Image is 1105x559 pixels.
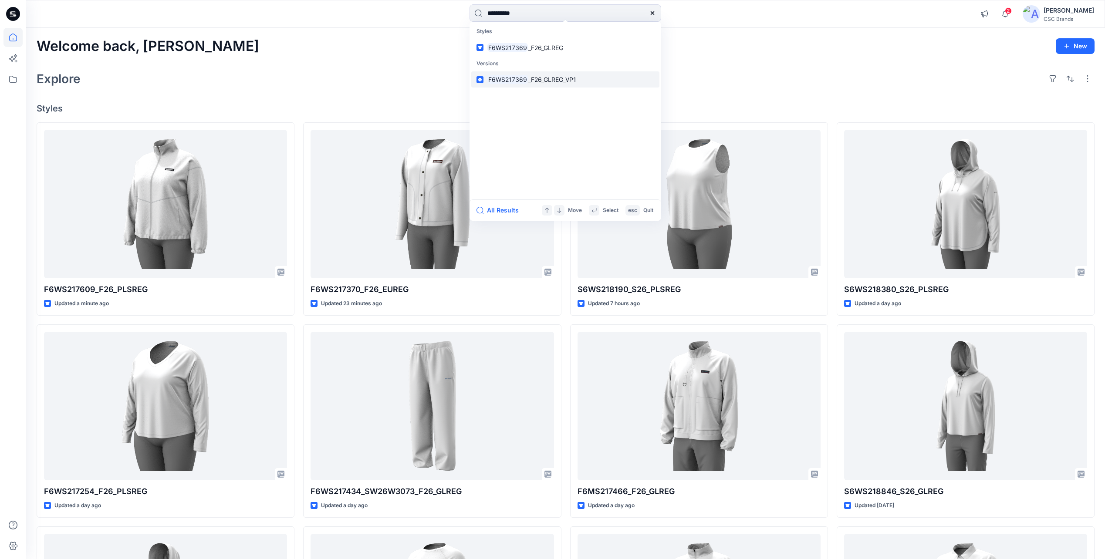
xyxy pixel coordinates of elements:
[528,44,563,51] span: _F26_GLREG
[578,332,821,480] a: F6MS217466_F26_GLREG
[588,501,635,510] p: Updated a day ago
[471,56,659,72] p: Versions
[643,206,653,215] p: Quit
[44,283,287,296] p: F6WS217609_F26_PLSREG
[44,332,287,480] a: F6WS217254_F26_PLSREG
[44,130,287,278] a: F6WS217609_F26_PLSREG
[578,283,821,296] p: S6WS218190_S26_PLSREG
[37,72,81,86] h2: Explore
[37,103,1095,114] h4: Styles
[471,40,659,56] a: F6WS217369_F26_GLREG
[1044,5,1094,16] div: [PERSON_NAME]
[628,206,637,215] p: esc
[37,38,259,54] h2: Welcome back, [PERSON_NAME]
[471,71,659,88] a: F6WS217369_F26_GLREG_VP1
[311,283,554,296] p: F6WS217370_F26_EUREG
[528,76,576,83] span: _F26_GLREG_VP1
[1023,5,1040,23] img: avatar
[568,206,582,215] p: Move
[603,206,618,215] p: Select
[54,299,109,308] p: Updated a minute ago
[844,332,1087,480] a: S6WS218846_S26_GLREG
[1005,7,1012,14] span: 2
[311,332,554,480] a: F6WS217434_SW26W3073_F26_GLREG
[855,501,894,510] p: Updated [DATE]
[311,130,554,278] a: F6WS217370_F26_EUREG
[1056,38,1095,54] button: New
[476,205,524,216] button: All Results
[844,130,1087,278] a: S6WS218380_S26_PLSREG
[487,74,528,84] mark: F6WS217369
[578,130,821,278] a: S6WS218190_S26_PLSREG
[855,299,901,308] p: Updated a day ago
[844,283,1087,296] p: S6WS218380_S26_PLSREG
[578,485,821,498] p: F6MS217466_F26_GLREG
[588,299,640,308] p: Updated 7 hours ago
[44,485,287,498] p: F6WS217254_F26_PLSREG
[54,501,101,510] p: Updated a day ago
[321,501,368,510] p: Updated a day ago
[1044,16,1094,22] div: CSC Brands
[844,485,1087,498] p: S6WS218846_S26_GLREG
[321,299,382,308] p: Updated 23 minutes ago
[487,43,528,53] mark: F6WS217369
[471,24,659,40] p: Styles
[311,485,554,498] p: F6WS217434_SW26W3073_F26_GLREG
